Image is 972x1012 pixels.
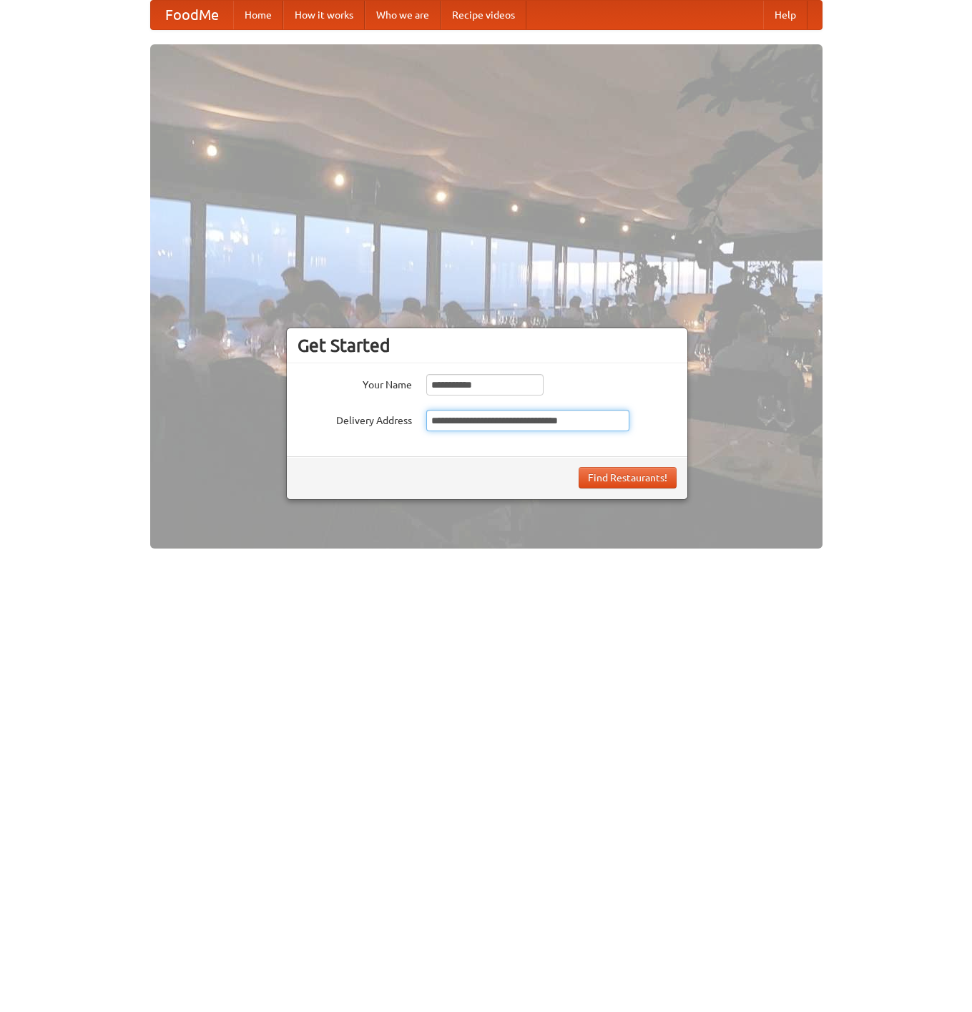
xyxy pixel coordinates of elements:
a: Help [763,1,807,29]
a: Recipe videos [441,1,526,29]
a: FoodMe [151,1,233,29]
label: Delivery Address [298,410,412,428]
label: Your Name [298,374,412,392]
button: Find Restaurants! [579,467,677,488]
h3: Get Started [298,335,677,356]
a: Who we are [365,1,441,29]
a: How it works [283,1,365,29]
a: Home [233,1,283,29]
